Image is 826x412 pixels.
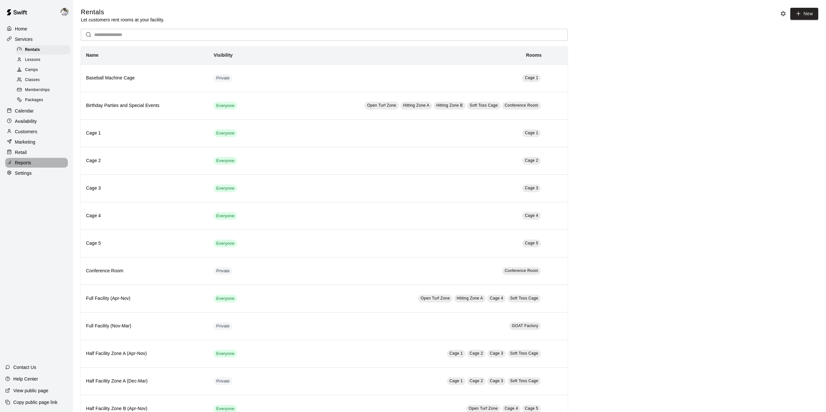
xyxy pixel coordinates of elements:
[403,103,429,108] span: Hitting Zone A
[5,106,68,116] a: Calendar
[490,379,503,383] span: Cage 3
[214,296,237,302] span: Everyone
[367,103,396,108] span: Open Turf Zone
[525,406,538,411] span: Cage 5
[790,8,818,20] a: New
[86,240,203,247] h6: Cage 5
[214,129,237,137] div: This service is visible to all of your customers
[214,130,237,136] span: Everyone
[15,108,34,114] p: Calendar
[214,378,232,384] span: Private
[25,67,38,73] span: Camps
[16,45,73,55] a: Rentals
[16,86,70,95] div: Memberships
[86,102,203,109] h6: Birthday Parties and Special Events
[16,95,73,105] a: Packages
[214,268,232,274] span: Private
[13,364,36,371] p: Contact Us
[86,53,99,58] b: Name
[490,351,503,356] span: Cage 3
[512,324,538,328] span: GOAT Factory
[86,185,203,192] h6: Cage 3
[15,128,37,135] p: Customers
[16,75,73,85] a: Classes
[470,103,498,108] span: Soft Toss Cage
[421,296,450,300] span: Open Turf Zone
[16,45,70,54] div: Rentals
[214,267,232,275] div: This service is hidden, and can only be accessed via a direct link
[5,116,68,126] a: Availability
[13,399,57,406] p: Copy public page link
[214,102,237,110] div: This service is visible to all of your customers
[505,103,538,108] span: Conference Room
[59,5,73,18] div: Justin Dunning
[214,351,237,357] span: Everyone
[214,350,237,358] div: This service is visible to all of your customers
[470,351,483,356] span: Cage 2
[214,53,233,58] b: Visibility
[86,267,203,275] h6: Conference Room
[86,75,203,82] h6: Baseball Machine Cage
[15,170,32,176] p: Settings
[469,406,498,411] span: Open Turf Zone
[5,147,68,157] div: Retail
[505,406,518,411] span: Cage 4
[86,378,203,385] h6: Half Facility Zone A (Dec-Mar)
[214,184,237,192] div: This service is visible to all of your customers
[16,55,73,65] a: Lessons
[214,212,237,220] div: This service is visible to all of your customers
[16,55,70,65] div: Lessons
[457,296,483,300] span: Hitting Zone A
[214,103,237,109] span: Everyone
[13,387,48,394] p: View public page
[526,53,542,58] b: Rooms
[16,65,73,75] a: Camps
[436,103,463,108] span: Hitting Zone B
[25,97,43,103] span: Packages
[5,127,68,136] div: Customers
[86,212,203,219] h6: Cage 4
[5,168,68,178] a: Settings
[16,76,70,85] div: Classes
[86,323,203,330] h6: Full Facility (Nov-Mar)
[15,36,33,42] p: Services
[214,323,232,329] span: Private
[5,34,68,44] div: Services
[525,186,538,190] span: Cage 3
[15,139,35,145] p: Marketing
[525,76,538,80] span: Cage 1
[5,137,68,147] a: Marketing
[214,295,237,302] div: This service is visible to all of your customers
[81,17,164,23] p: Let customers rent rooms at your facility.
[5,158,68,168] a: Reports
[214,240,237,247] div: This service is visible to all of your customers
[510,379,538,383] span: Soft Toss Cage
[16,96,70,105] div: Packages
[470,379,483,383] span: Cage 2
[5,24,68,34] a: Home
[525,241,538,245] span: Cage 5
[86,130,203,137] h6: Cage 1
[525,158,538,163] span: Cage 2
[25,77,40,83] span: Classes
[214,157,237,165] div: This service is visible to all of your customers
[25,87,50,93] span: Memberships
[525,213,538,218] span: Cage 4
[525,131,538,135] span: Cage 1
[15,118,37,124] p: Availability
[505,268,538,273] span: Conference Room
[86,295,203,302] h6: Full Facility (Apr-Nov)
[15,159,31,166] p: Reports
[214,377,232,385] div: This service is hidden, and can only be accessed via a direct link
[510,296,538,300] span: Soft Toss Cage
[61,8,68,16] img: Justin Dunning
[86,350,203,357] h6: Half Facility Zone A (Apr-Nov)
[25,47,40,53] span: Rentals
[214,75,232,81] span: Private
